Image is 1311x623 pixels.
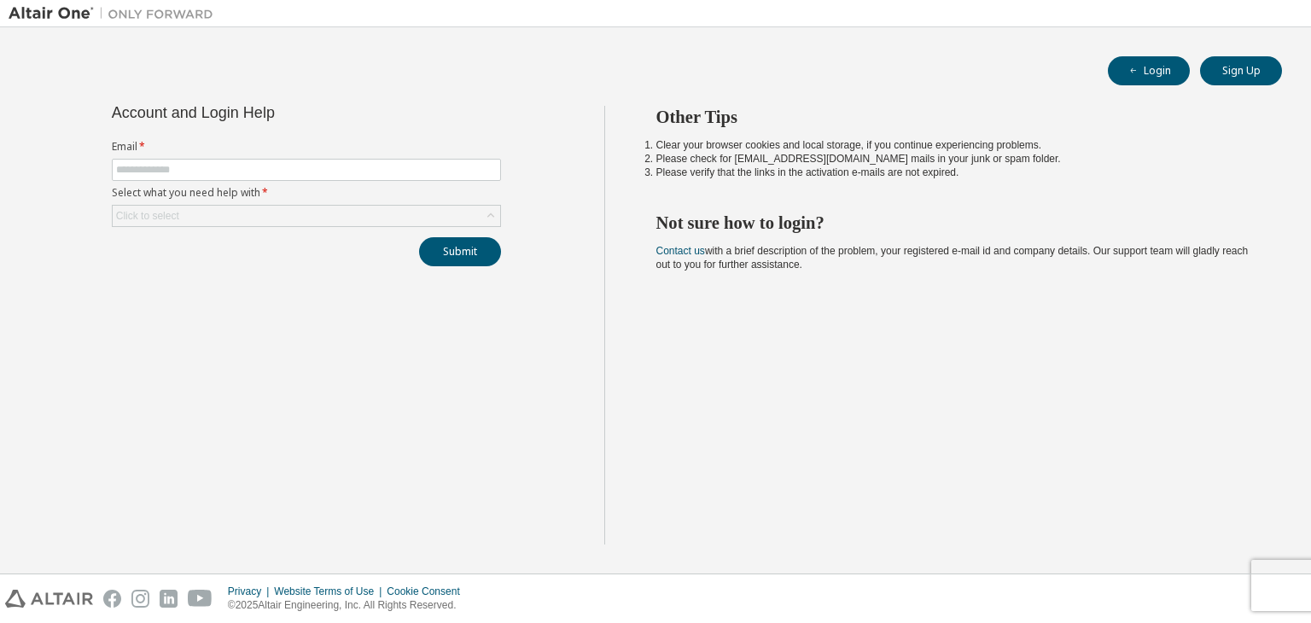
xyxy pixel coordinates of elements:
li: Clear your browser cookies and local storage, if you continue experiencing problems. [656,138,1252,152]
img: youtube.svg [188,590,213,608]
div: Click to select [113,206,500,226]
div: Website Terms of Use [274,585,387,598]
h2: Not sure how to login? [656,212,1252,234]
div: Account and Login Help [112,106,423,119]
label: Email [112,140,501,154]
button: Sign Up [1200,56,1282,85]
img: Altair One [9,5,222,22]
p: © 2025 Altair Engineering, Inc. All Rights Reserved. [228,598,470,613]
img: linkedin.svg [160,590,178,608]
button: Submit [419,237,501,266]
h2: Other Tips [656,106,1252,128]
a: Contact us [656,245,705,257]
div: Privacy [228,585,274,598]
img: instagram.svg [131,590,149,608]
button: Login [1108,56,1190,85]
img: altair_logo.svg [5,590,93,608]
span: with a brief description of the problem, your registered e-mail id and company details. Our suppo... [656,245,1249,271]
img: facebook.svg [103,590,121,608]
li: Please check for [EMAIL_ADDRESS][DOMAIN_NAME] mails in your junk or spam folder. [656,152,1252,166]
div: Cookie Consent [387,585,469,598]
li: Please verify that the links in the activation e-mails are not expired. [656,166,1252,179]
label: Select what you need help with [112,186,501,200]
div: Click to select [116,209,179,223]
